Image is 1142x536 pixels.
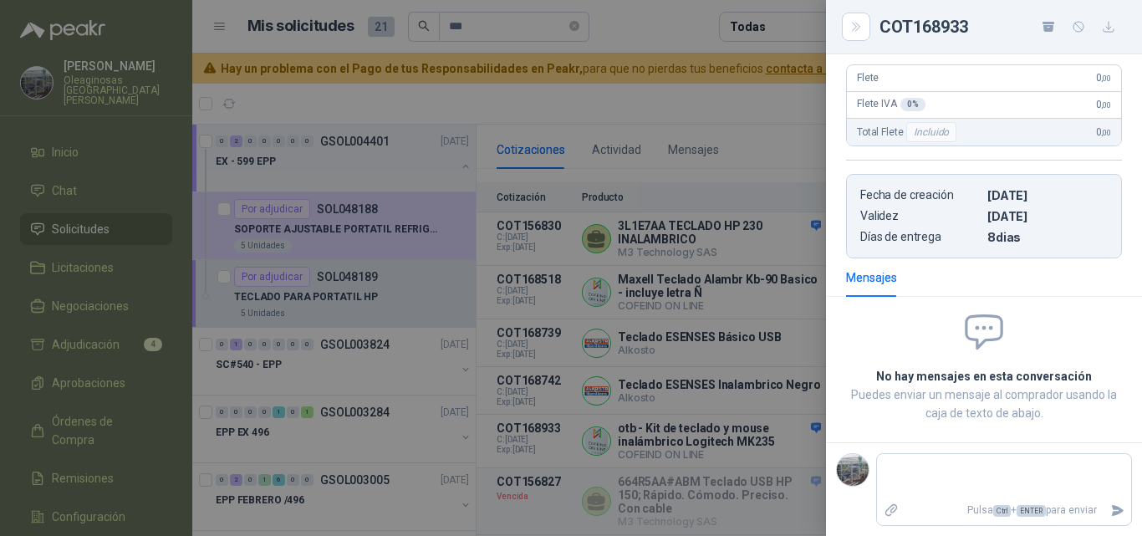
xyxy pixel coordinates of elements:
div: Incluido [906,122,956,142]
span: ENTER [1017,505,1046,517]
span: Flete IVA [857,98,925,111]
div: COT168933 [879,13,1122,40]
h2: No hay mensajes en esta conversación [846,367,1122,385]
span: Ctrl [993,505,1011,517]
span: ,00 [1101,128,1111,137]
p: Fecha de creación [860,188,981,202]
span: ,00 [1101,74,1111,83]
button: Enviar [1104,496,1131,525]
p: [DATE] [987,209,1108,223]
div: 0 % [900,98,925,111]
span: Flete [857,72,879,84]
img: Company Logo [837,454,869,486]
label: Adjuntar archivos [877,496,905,525]
span: 0 [1096,72,1111,84]
button: Close [846,17,866,37]
span: 0 [1096,99,1111,110]
p: Días de entrega [860,230,981,244]
p: Pulsa + para enviar [905,496,1104,525]
p: Validez [860,209,981,223]
div: Mensajes [846,268,897,287]
span: Total Flete [857,122,960,142]
span: 0 [1096,126,1111,138]
p: [DATE] [987,188,1108,202]
p: Puedes enviar un mensaje al comprador usando la caja de texto de abajo. [846,385,1122,422]
span: ,00 [1101,100,1111,110]
p: 8 dias [987,230,1108,244]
